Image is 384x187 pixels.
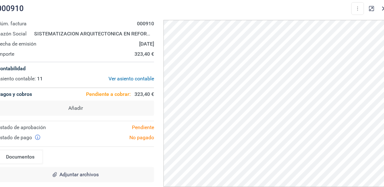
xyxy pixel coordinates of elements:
[134,51,154,57] strong: 323,40 €
[137,21,154,27] strong: 000910
[76,134,159,141] div: No pagado
[34,31,165,37] strong: SISTEMATIZACION ARQUITECTONICA EN REFORMAS SL
[134,90,154,98] span: 323,40 €
[59,171,99,178] span: Adjuntar archivos
[76,124,159,131] div: Pendiente
[68,104,83,112] span: Añadir
[37,76,43,82] span: 11
[86,90,131,98] span: Pendiente a cobrar:
[76,75,154,83] div: Ver asiento contable
[139,41,154,47] strong: [DATE]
